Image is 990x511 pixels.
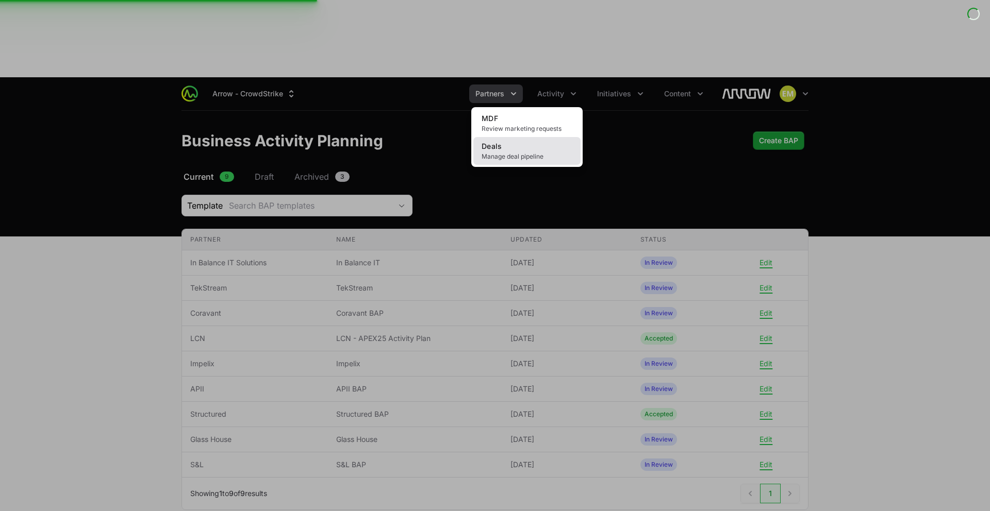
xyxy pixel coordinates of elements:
span: MDF [482,114,498,123]
a: DealsManage deal pipeline [473,137,581,165]
span: Deals [482,142,502,150]
div: Main navigation [198,84,709,103]
div: Activity menu [531,84,583,103]
span: Review marketing requests [482,125,572,133]
span: Manage deal pipeline [482,152,572,161]
a: MDFReview marketing requests [473,109,581,137]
